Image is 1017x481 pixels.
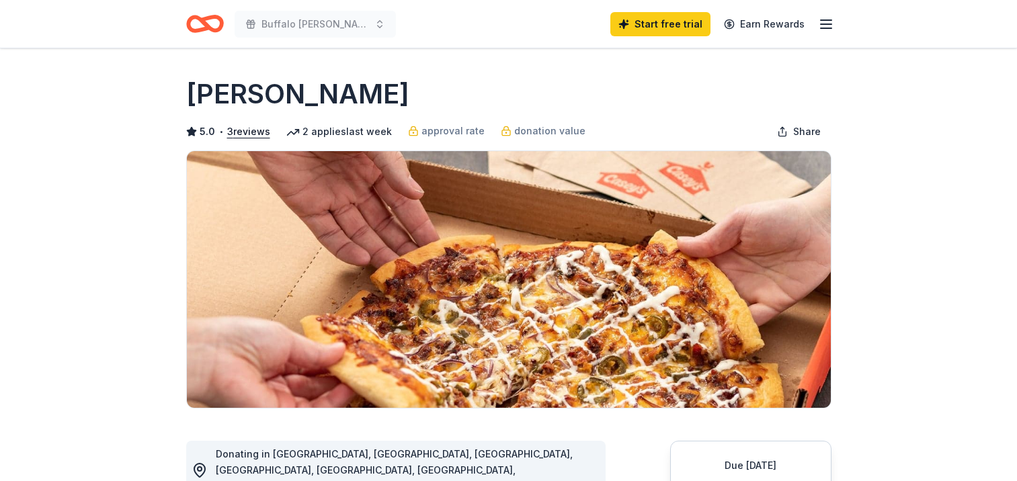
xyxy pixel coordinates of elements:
span: Buffalo [PERSON_NAME] Fundraising Event for The Warming Shelter [261,16,369,32]
span: 5.0 [200,124,215,140]
button: Share [766,118,831,145]
span: Share [793,124,821,140]
img: Image for Casey's [187,151,831,408]
a: Start free trial [610,12,710,36]
span: approval rate [421,123,485,139]
div: 2 applies last week [286,124,392,140]
a: Earn Rewards [716,12,813,36]
span: • [218,126,223,137]
a: donation value [501,123,585,139]
div: Due [DATE] [687,457,815,474]
h1: [PERSON_NAME] [186,75,409,113]
button: Buffalo [PERSON_NAME] Fundraising Event for The Warming Shelter [235,11,396,38]
span: donation value [514,123,585,139]
a: approval rate [408,123,485,139]
button: 3reviews [227,124,270,140]
a: Home [186,8,224,40]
